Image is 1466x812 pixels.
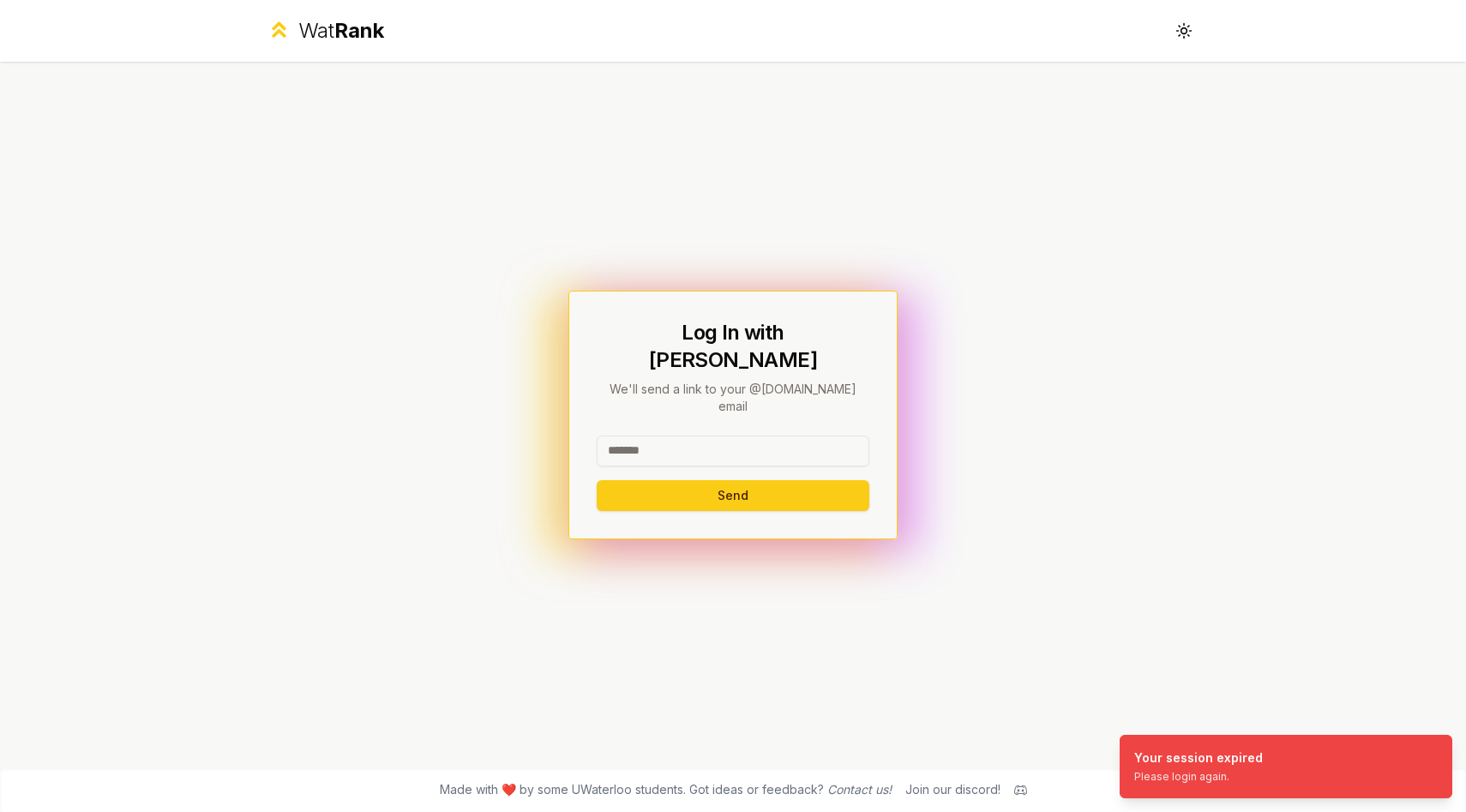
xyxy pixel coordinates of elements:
[597,381,869,415] p: We'll send a link to your @[DOMAIN_NAME] email
[827,782,892,797] a: Contact us!
[1134,749,1263,767] div: Your session expired
[1134,770,1263,784] div: Please login again.
[597,319,869,374] h1: Log In with [PERSON_NAME]
[334,18,384,43] span: Rank
[298,17,384,45] div: Wat
[597,480,869,511] button: Send
[267,17,384,45] a: WatRank
[440,781,892,798] span: Made with ❤️ by some UWaterloo students. Got ideas or feedback?
[905,781,1000,798] div: Join our discord!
